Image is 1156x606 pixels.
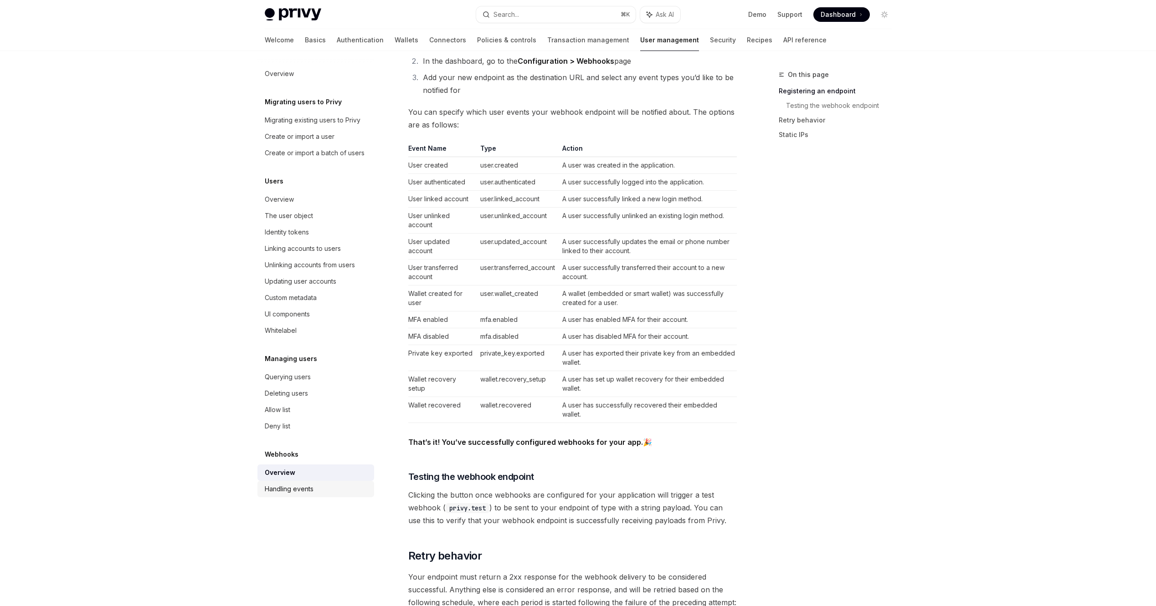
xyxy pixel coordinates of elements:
div: Custom metadata [265,292,317,303]
th: Type [477,144,559,157]
td: Wallet recovery setup [408,371,477,397]
span: On this page [788,69,829,80]
a: Deleting users [257,385,374,402]
td: Wallet recovered [408,397,477,423]
td: user.linked_account [477,191,559,208]
a: Create or import a user [257,128,374,145]
th: Event Name [408,144,477,157]
a: Dashboard [813,7,870,22]
div: Overview [265,194,294,205]
a: Welcome [265,29,294,51]
strong: That’s it! You’ve successfully configured webhooks for your app. [408,438,643,447]
td: A user successfully unlinked an existing login method. [559,208,737,234]
a: Updating user accounts [257,273,374,290]
a: Transaction management [547,29,629,51]
td: A user successfully updates the email or phone number linked to their account. [559,234,737,260]
div: Querying users [265,372,311,382]
span: Testing the webhook endpoint [408,470,534,483]
a: Registering an endpoint [779,84,899,98]
code: privy.test [446,503,489,513]
span: ⌘ K [621,11,630,18]
td: A wallet (embedded or smart wallet) was successfully created for a user. [559,285,737,311]
img: light logo [265,8,321,21]
td: User unlinked account [408,208,477,234]
div: Updating user accounts [265,276,336,287]
div: Overview [265,68,294,79]
td: A user successfully linked a new login method. [559,191,737,208]
div: UI components [265,309,310,320]
td: wallet.recovered [477,397,559,423]
div: Create or import a user [265,131,334,142]
a: Unlinking accounts from users [257,257,374,273]
a: Wallets [395,29,418,51]
td: user.authenticated [477,174,559,191]
a: Policies & controls [477,29,536,51]
td: mfa.enabled [477,311,559,328]
span: In the dashboard, go to the page [423,56,631,66]
span: Ask AI [656,10,674,19]
th: Action [559,144,737,157]
button: Toggle dark mode [877,7,892,22]
td: A user has successfully recovered their embedded wallet. [559,397,737,423]
td: private_key.exported [477,345,559,371]
a: Connectors [429,29,466,51]
td: A user successfully transferred their account to a new account. [559,260,737,285]
span: You can specify which user events your webhook endpoint will be notified about. The options are a... [408,106,737,131]
span: Dashboard [821,10,856,19]
h5: Users [265,176,283,187]
td: A user has disabled MFA for their account. [559,328,737,345]
span: Clicking the button once webhooks are configured for your application will trigger a test webhook... [408,489,737,527]
a: UI components [257,306,374,322]
a: Linking accounts to users [257,240,374,257]
div: Search... [493,9,519,20]
div: Create or import a batch of users [265,148,365,158]
td: User linked account [408,191,477,208]
a: Overview [257,191,374,208]
a: Basics [305,29,326,51]
td: user.updated_account [477,234,559,260]
a: Static IPs [779,127,899,142]
a: Demo [748,10,766,19]
a: Identity tokens [257,224,374,240]
td: A user has set up wallet recovery for their embedded wallet. [559,371,737,397]
h5: Migrating users to Privy [265,97,342,107]
strong: Configuration > Webhooks [518,56,614,66]
td: user.transferred_account [477,260,559,285]
td: A user has exported their private key from an embedded wallet. [559,345,737,371]
td: MFA enabled [408,311,477,328]
td: User updated account [408,234,477,260]
a: Create or import a batch of users [257,145,374,161]
span: Add your new endpoint as the destination URL and select any event types you’d like to be notified... [423,73,734,95]
div: Deleting users [265,388,308,399]
div: Unlinking accounts from users [265,260,355,270]
td: Wallet created for user [408,285,477,311]
a: Retry behavior [779,113,899,127]
div: Deny list [265,421,290,432]
div: Whitelabel [265,325,297,336]
div: Linking accounts to users [265,243,341,254]
td: A user has enabled MFA for their account. [559,311,737,328]
a: Security [710,29,736,51]
div: Migrating existing users to Privy [265,115,360,126]
td: A user was created in the application. [559,157,737,174]
a: User management [640,29,699,51]
a: Querying users [257,369,374,385]
span: Retry behavior [408,549,482,563]
h5: Managing users [265,353,317,364]
td: user.wallet_created [477,285,559,311]
td: mfa.disabled [477,328,559,345]
button: Ask AI [640,6,680,23]
a: Authentication [337,29,384,51]
div: The user object [265,210,313,221]
a: Handling events [257,481,374,497]
td: User created [408,157,477,174]
button: Search...⌘K [476,6,636,23]
a: API reference [783,29,827,51]
a: Deny list [257,418,374,434]
div: Identity tokens [265,227,309,238]
div: Handling events [265,484,313,494]
a: Overview [257,66,374,82]
a: Custom metadata [257,290,374,306]
td: A user successfully logged into the application. [559,174,737,191]
a: Testing the webhook endpoint [786,98,899,113]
